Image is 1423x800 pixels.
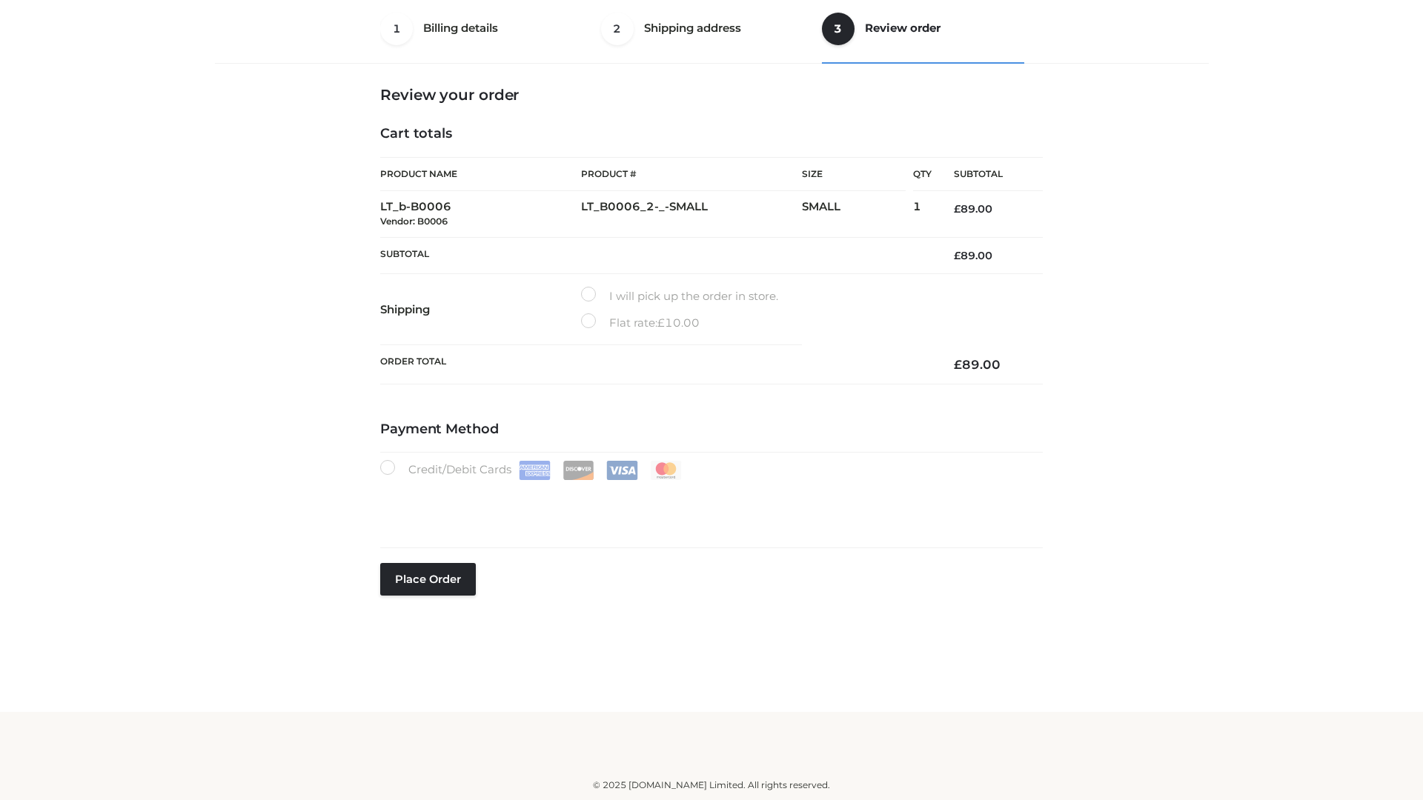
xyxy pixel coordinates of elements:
h4: Cart totals [380,126,1043,142]
img: Discover [563,461,594,480]
bdi: 89.00 [954,249,992,262]
span: £ [954,249,961,262]
span: £ [657,316,665,330]
td: LT_B0006_2-_-SMALL [581,191,802,238]
th: Product # [581,157,802,191]
th: Qty [913,157,932,191]
td: LT_b-B0006 [380,191,581,238]
div: © 2025 [DOMAIN_NAME] Limited. All rights reserved. [220,778,1203,793]
bdi: 89.00 [954,202,992,216]
h4: Payment Method [380,421,1043,438]
img: Visa [606,461,638,480]
img: Amex [519,461,551,480]
th: Order Total [380,345,932,384]
th: Product Name [380,157,581,191]
bdi: 10.00 [657,316,700,330]
small: Vendor: B0006 [380,216,448,227]
button: Place order [380,563,476,596]
th: Shipping [380,274,581,345]
th: Size [802,158,906,191]
img: Mastercard [650,461,682,480]
iframe: Secure payment input frame [377,477,1040,531]
th: Subtotal [932,158,1043,191]
label: I will pick up the order in store. [581,287,778,306]
td: SMALL [802,191,913,238]
td: 1 [913,191,932,238]
h3: Review your order [380,86,1043,104]
label: Flat rate: [581,313,700,333]
bdi: 89.00 [954,357,1001,372]
th: Subtotal [380,237,932,273]
span: £ [954,202,961,216]
span: £ [954,357,962,372]
label: Credit/Debit Cards [380,460,683,480]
